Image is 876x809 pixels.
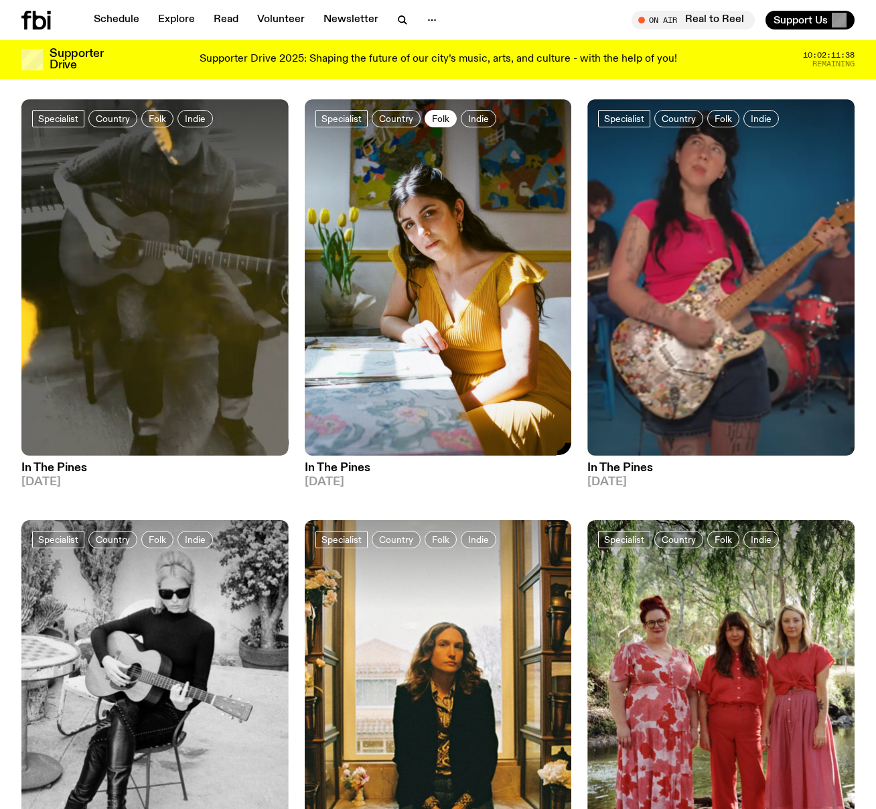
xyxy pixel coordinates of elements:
[305,477,572,488] span: [DATE]
[32,110,84,127] a: Specialist
[149,534,166,544] span: Folk
[432,534,449,544] span: Folk
[662,113,696,123] span: Country
[249,11,313,29] a: Volunteer
[321,534,362,544] span: Specialist
[32,531,84,548] a: Specialist
[141,531,173,548] a: Folk
[96,113,130,123] span: Country
[315,11,386,29] a: Newsletter
[177,110,213,127] a: Indie
[379,534,413,544] span: Country
[88,531,137,548] a: Country
[461,531,496,548] a: Indie
[38,113,78,123] span: Specialist
[372,531,421,548] a: Country
[21,456,289,488] a: In The Pines[DATE]
[587,456,855,488] a: In The Pines[DATE]
[803,52,855,59] span: 10:02:11:38
[751,534,772,544] span: Indie
[654,531,703,548] a: Country
[654,110,703,127] a: Country
[432,113,449,123] span: Folk
[305,462,572,474] h3: In The Pines
[425,110,457,127] a: Folk
[468,534,489,544] span: Indie
[379,113,413,123] span: Country
[141,110,173,127] a: Folk
[707,110,739,127] a: Folk
[177,531,213,548] a: Indie
[751,113,772,123] span: Indie
[185,113,206,123] span: Indie
[587,477,855,488] span: [DATE]
[321,113,362,123] span: Specialist
[604,534,644,544] span: Specialist
[372,110,421,127] a: Country
[461,110,496,127] a: Indie
[149,113,166,123] span: Folk
[200,54,677,66] p: Supporter Drive 2025: Shaping the future of our city’s music, arts, and culture - with the help o...
[774,14,828,26] span: Support Us
[662,534,696,544] span: Country
[206,11,246,29] a: Read
[185,534,206,544] span: Indie
[632,11,755,29] button: On AirReal to Reel
[598,110,650,127] a: Specialist
[86,11,147,29] a: Schedule
[812,60,855,68] span: Remaining
[315,531,368,548] a: Specialist
[707,531,739,548] a: Folk
[315,110,368,127] a: Specialist
[150,11,203,29] a: Explore
[50,48,103,71] h3: Supporter Drive
[715,534,732,544] span: Folk
[765,11,855,29] button: Support Us
[88,110,137,127] a: Country
[587,462,855,474] h3: In The Pines
[38,534,78,544] span: Specialist
[21,477,289,488] span: [DATE]
[715,113,732,123] span: Folk
[468,113,489,123] span: Indie
[305,456,572,488] a: In The Pines[DATE]
[425,531,457,548] a: Folk
[604,113,644,123] span: Specialist
[598,531,650,548] a: Specialist
[21,462,289,474] h3: In The Pines
[743,531,779,548] a: Indie
[96,534,130,544] span: Country
[743,110,779,127] a: Indie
